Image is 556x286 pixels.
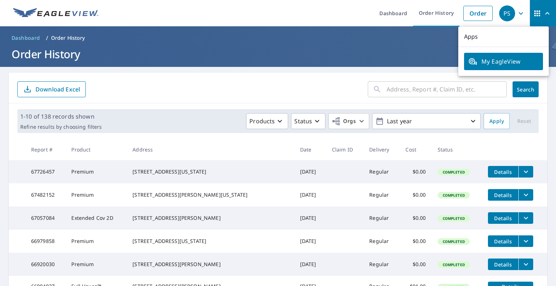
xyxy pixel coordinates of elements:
[438,193,469,198] span: Completed
[132,191,288,199] div: [STREET_ADDRESS][PERSON_NAME][US_STATE]
[25,139,66,160] th: Report #
[66,160,127,183] td: Premium
[127,139,294,160] th: Address
[488,235,518,247] button: detailsBtn-66979858
[66,183,127,206] td: Premium
[25,206,66,230] td: 67057084
[328,113,369,129] button: Orgs
[438,216,469,221] span: Completed
[20,124,102,130] p: Refine results by choosing filters
[249,117,275,125] p: Products
[464,53,543,70] a: My EagleView
[20,112,102,121] p: 1-10 of 138 records shown
[291,113,325,129] button: Status
[294,206,326,230] td: [DATE]
[363,183,400,206] td: Regular
[66,206,127,230] td: Extended Cov 2D
[432,139,482,160] th: Status
[400,183,431,206] td: $0.00
[463,6,493,21] a: Order
[488,212,518,224] button: detailsBtn-67057084
[372,113,481,129] button: Last year
[363,206,400,230] td: Regular
[488,259,518,270] button: detailsBtn-66920030
[400,206,431,230] td: $0.00
[294,183,326,206] td: [DATE]
[332,117,356,126] span: Orgs
[25,253,66,276] td: 66920030
[488,189,518,201] button: detailsBtn-67482152
[488,166,518,178] button: detailsBtn-67726457
[9,32,43,44] a: Dashboard
[66,139,127,160] th: Product
[12,34,40,42] span: Dashboard
[400,160,431,183] td: $0.00
[363,160,400,183] td: Regular
[492,168,514,175] span: Details
[294,230,326,253] td: [DATE]
[400,139,431,160] th: Cost
[518,259,533,270] button: filesDropdownBtn-66920030
[438,170,469,175] span: Completed
[518,166,533,178] button: filesDropdownBtn-67726457
[518,212,533,224] button: filesDropdownBtn-67057084
[132,214,288,222] div: [STREET_ADDRESS][PERSON_NAME]
[363,253,400,276] td: Regular
[294,253,326,276] td: [DATE]
[25,183,66,206] td: 67482152
[438,262,469,267] span: Completed
[66,230,127,253] td: Premium
[35,85,80,93] p: Download Excel
[492,192,514,199] span: Details
[9,47,547,61] h1: Order History
[458,26,549,47] p: Apps
[9,32,547,44] nav: breadcrumb
[384,115,469,128] p: Last year
[17,81,86,97] button: Download Excel
[246,113,288,129] button: Products
[132,168,288,175] div: [STREET_ADDRESS][US_STATE]
[400,230,431,253] td: $0.00
[363,139,400,160] th: Delivery
[492,215,514,222] span: Details
[132,238,288,245] div: [STREET_ADDRESS][US_STATE]
[66,253,127,276] td: Premium
[518,189,533,201] button: filesDropdownBtn-67482152
[518,86,533,93] span: Search
[294,160,326,183] td: [DATE]
[484,113,510,129] button: Apply
[499,5,515,21] div: PS
[132,261,288,268] div: [STREET_ADDRESS][PERSON_NAME]
[489,117,504,126] span: Apply
[363,230,400,253] td: Regular
[387,79,507,99] input: Address, Report #, Claim ID, etc.
[326,139,363,160] th: Claim ID
[13,8,98,19] img: EV Logo
[25,230,66,253] td: 66979858
[51,34,85,42] p: Order History
[492,238,514,245] span: Details
[492,261,514,268] span: Details
[46,34,48,42] li: /
[513,81,539,97] button: Search
[294,117,312,125] p: Status
[518,235,533,247] button: filesDropdownBtn-66979858
[294,139,326,160] th: Date
[438,239,469,244] span: Completed
[400,253,431,276] td: $0.00
[25,160,66,183] td: 67726457
[468,57,539,66] span: My EagleView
